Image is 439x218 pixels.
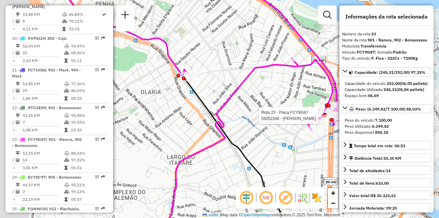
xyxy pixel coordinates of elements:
td: 86,84% [69,11,101,18]
div: Espaço livre: [345,93,428,99]
i: % de utilização da cubagem [62,19,67,23]
td: 32,88 KM [22,11,62,18]
img: Exibir/Ocultar setores [311,192,322,203]
div: Distância Total: [349,155,401,161]
td: 3,81 KM [22,164,64,171]
i: % de utilização do peso [62,12,67,17]
td: 05:57 [71,196,105,203]
td: 97,35% [71,157,105,163]
span: Ocultar NR [258,190,274,206]
img: Fluxo de ruas [297,192,308,203]
td: 08:25 [71,95,105,102]
span: 53,35 KM [383,156,401,161]
span: | [219,213,221,217]
em: Rota exportada [101,207,105,211]
span: | 903 - Maré, 904 - Maré [12,67,81,79]
td: 52,04 KM [22,43,64,50]
span: Peso: (6.249,82/7.100,00) 88,03% [356,106,421,112]
i: Total de Atividades [16,89,20,93]
div: Capacidade: (245,31/252,00) 97,35% [342,78,431,101]
td: 99,12% [71,188,105,195]
i: Total de Atividades [16,51,20,55]
i: Distância Total [16,151,20,155]
td: = [12,196,15,203]
i: Total de Atividades [16,190,20,194]
span: Capacidade: (245,31/252,00) 97,35% [354,70,426,75]
td: = [12,164,15,171]
span: 23 - [12,137,82,148]
td: 22,19 KM [22,196,64,203]
em: Rota exportada [101,105,105,110]
i: % de utilização do peso [64,44,69,48]
span: FCT1H86 [28,67,45,72]
div: Peso: (6.249,82/7.100,00) 88,03% [342,115,431,138]
span: KVP6I24 [28,36,45,41]
span: Peso do veículo: [345,118,392,123]
h4: Informações da rota selecionada [342,13,431,20]
i: Distância Total [16,44,20,48]
span: | 802 - Caju [45,36,67,41]
div: Nome da rota: [342,37,431,43]
td: 95,48% [71,112,105,119]
td: = [12,127,15,133]
div: Jornada Motorista: 09:20 [349,205,397,211]
em: Opções [95,175,99,179]
div: Número da rota: [342,31,431,37]
td: 4,11 KM [22,26,62,32]
span: ECY8C97 [28,175,45,180]
span: Tempo total em rota: 06:51 [354,143,405,148]
span: | 905 - Bonsucesso [45,175,81,180]
td: / [12,119,15,126]
em: Rota exportada [101,137,105,141]
em: Opções [95,137,99,141]
span: | 902 - Bonsucesso [45,105,81,110]
strong: 23 [371,31,376,36]
i: Distância Total [16,183,20,187]
i: Tempo total em rota [64,197,68,201]
strong: 610,00 [376,181,389,186]
span: 21 - [12,67,81,79]
td: 53,35 KM [22,150,64,157]
td: 86,69% [71,87,105,94]
i: Tempo total em rota [62,27,66,31]
span: 25 - [12,206,80,217]
td: 03:20 [71,127,105,133]
a: Zoom in [328,188,338,198]
div: Map data © contributors,© 2025 TomTom, Microsoft [201,212,342,218]
i: % de utilização do peso [64,183,69,187]
span: | 901 - Ramos, 902 - Bonsucesso [12,137,82,148]
strong: 14 [386,168,391,173]
td: = [12,57,15,64]
strong: (05,84 pallets) [397,87,424,92]
em: Opções [95,207,99,211]
i: Distância Total [16,114,20,118]
i: Total de Atividades [16,120,20,124]
strong: 252,00 [387,81,400,86]
a: Jornada Motorista: 09:20 [342,203,431,212]
i: % de utilização da cubagem [64,51,69,55]
td: 44,37 KM [22,182,64,188]
strong: Transferencia [361,43,386,49]
i: Rota otimizada [102,12,106,17]
td: / [12,87,15,94]
i: % de utilização da cubagem [64,158,69,162]
td: 14 [22,157,64,163]
strong: R$ 30.323,61 [371,193,396,198]
td: 99,55% [71,119,105,126]
td: 68,46% [71,50,105,56]
td: 8 [22,18,62,25]
div: Tipo do veículo: [342,55,431,61]
td: 03:01 [69,26,101,32]
div: Motorista: [342,43,431,49]
a: Nova sessão e pesquisa [119,8,132,23]
td: 20 [22,50,64,56]
td: 99,49% [71,43,105,50]
td: 6,08 KM [22,127,64,133]
a: Leaflet [202,213,218,217]
i: Distância Total [16,12,20,17]
td: 7 [22,119,64,126]
span: RTO2E59 [28,105,45,110]
td: 1,86 KM [22,95,64,102]
em: Opções [95,36,99,40]
i: % de utilização da cubagem [64,89,69,93]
